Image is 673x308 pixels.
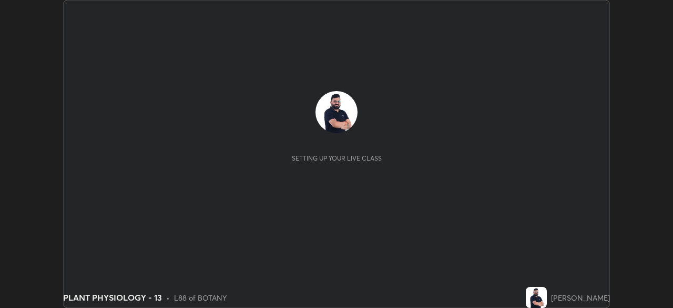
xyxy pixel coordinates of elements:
img: d98aa69fbffa4e468a8ec30e0ca3030a.jpg [315,91,358,133]
div: Setting up your live class [292,154,382,162]
img: d98aa69fbffa4e468a8ec30e0ca3030a.jpg [526,287,547,308]
div: • [166,292,170,303]
div: PLANT PHYSIOLOGY - 13 [63,291,162,304]
div: L88 of BOTANY [174,292,227,303]
div: [PERSON_NAME] [551,292,610,303]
